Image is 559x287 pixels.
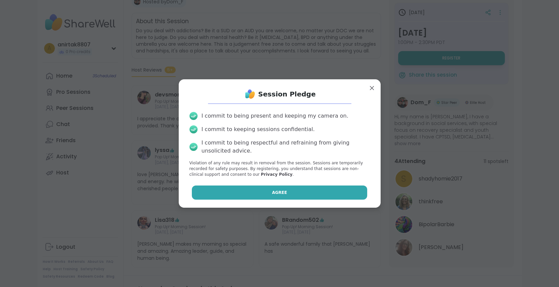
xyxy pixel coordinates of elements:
[192,186,367,200] button: Agree
[189,160,370,177] p: Violation of any rule may result in removal from the session. Sessions are temporarily recorded f...
[202,112,348,120] div: I commit to being present and keeping my camera on.
[272,190,287,196] span: Agree
[261,172,292,177] a: Privacy Policy
[202,139,370,155] div: I commit to being respectful and refraining from giving unsolicited advice.
[202,125,315,133] div: I commit to keeping sessions confidential.
[258,89,316,99] h1: Session Pledge
[243,87,257,101] img: ShareWell Logo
